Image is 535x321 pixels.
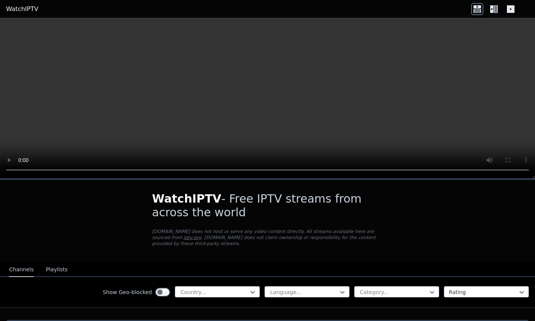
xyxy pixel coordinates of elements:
[46,263,68,277] button: Playlists
[103,288,152,296] label: Show Geo-blocked
[152,192,383,219] h1: - Free IPTV streams from across the world
[6,5,38,14] a: WatchIPTV
[152,192,222,205] span: WatchIPTV
[152,228,383,247] p: [DOMAIN_NAME] does not host or serve any video content directly. All streams available here are s...
[9,263,34,277] button: Channels
[184,235,201,240] a: iptv-org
